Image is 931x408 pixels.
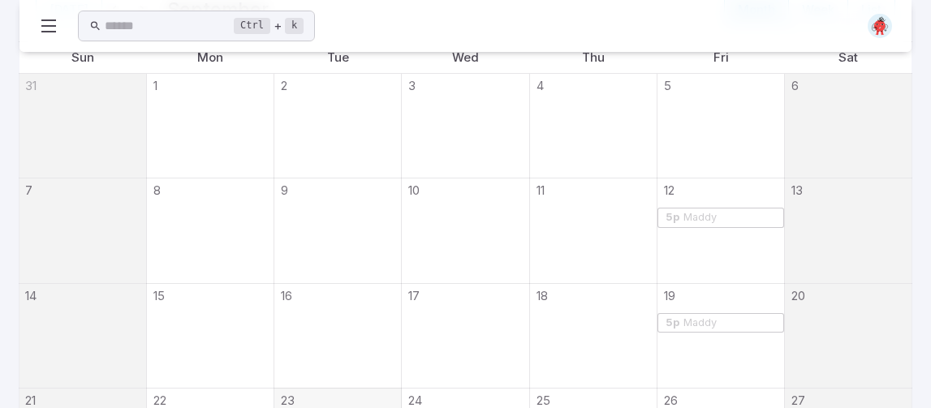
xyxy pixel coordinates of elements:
img: circle.svg [868,14,892,38]
td: September 16, 2025 [274,283,402,388]
td: September 9, 2025 [274,178,402,283]
a: Tuesday [321,42,356,73]
td: September 8, 2025 [146,178,274,283]
td: September 12, 2025 [657,178,784,283]
a: Thursday [575,42,611,73]
td: August 31, 2025 [19,74,146,178]
a: September 16, 2025 [274,284,292,305]
td: September 18, 2025 [529,283,657,388]
a: September 4, 2025 [530,74,544,95]
a: September 1, 2025 [147,74,157,95]
td: September 1, 2025 [146,74,274,178]
kbd: k [285,18,304,34]
td: September 3, 2025 [402,74,529,178]
td: September 7, 2025 [19,178,146,283]
a: September 13, 2025 [785,178,803,200]
td: September 5, 2025 [657,74,784,178]
a: September 12, 2025 [657,178,675,200]
td: September 19, 2025 [657,283,784,388]
td: September 17, 2025 [402,283,529,388]
a: September 19, 2025 [657,284,675,305]
td: September 11, 2025 [529,178,657,283]
a: September 17, 2025 [402,284,420,305]
a: September 20, 2025 [785,284,805,305]
a: Wednesday [446,42,485,73]
div: Maddy [683,212,718,224]
a: Saturday [832,42,864,73]
div: Maddy [683,317,718,329]
td: September 14, 2025 [19,283,146,388]
a: September 14, 2025 [19,284,37,305]
a: September 6, 2025 [785,74,799,95]
td: September 15, 2025 [146,283,274,388]
kbd: Ctrl [234,18,270,34]
a: September 11, 2025 [530,178,545,200]
div: 5p [665,317,680,329]
td: September 2, 2025 [274,74,402,178]
a: September 18, 2025 [530,284,548,305]
a: Sunday [65,42,101,73]
a: September 9, 2025 [274,178,288,200]
a: September 2, 2025 [274,74,287,95]
td: September 20, 2025 [785,283,912,388]
a: September 8, 2025 [147,178,161,200]
a: Friday [707,42,735,73]
a: September 7, 2025 [19,178,32,200]
a: September 3, 2025 [402,74,416,95]
a: September 10, 2025 [402,178,420,200]
div: + [234,16,304,36]
td: September 13, 2025 [785,178,912,283]
td: September 10, 2025 [402,178,529,283]
td: September 6, 2025 [785,74,912,178]
a: August 31, 2025 [19,74,37,95]
a: September 15, 2025 [147,284,165,305]
a: Monday [191,42,230,73]
div: 5p [665,212,680,224]
td: September 4, 2025 [529,74,657,178]
a: September 5, 2025 [657,74,671,95]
